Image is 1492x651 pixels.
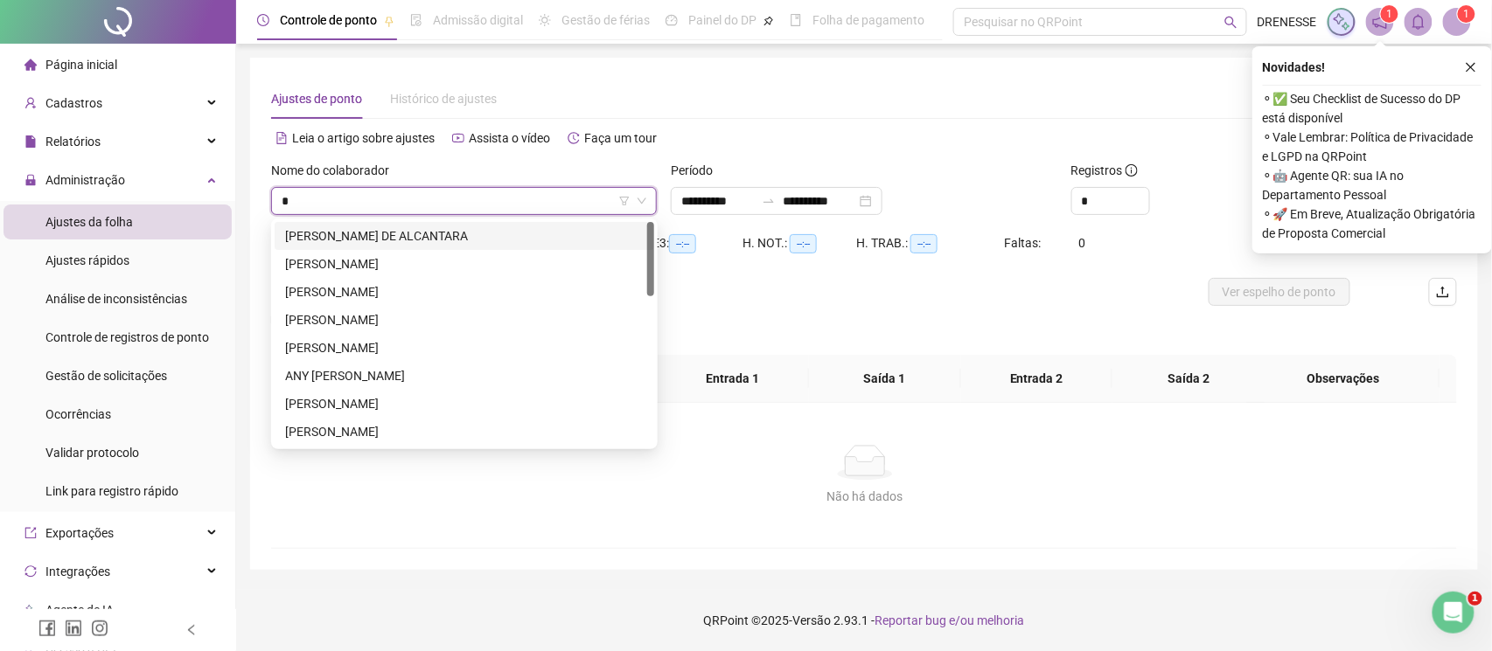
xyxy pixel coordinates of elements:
[1260,369,1426,388] span: Observações
[1465,61,1477,73] span: close
[45,369,167,383] span: Gestão de solicitações
[961,355,1113,403] th: Entrada 2
[24,565,37,578] span: sync
[688,13,756,27] span: Painel do DP
[275,362,654,390] div: ANY CAROLINE DOS SANTOS REVOREDO
[257,14,269,26] span: clock-circle
[285,366,644,385] div: ANY [PERSON_NAME]
[1112,355,1265,403] th: Saída 2
[743,233,856,253] div: H. NOT.:
[1381,5,1398,23] sup: 1
[280,13,377,27] span: Controle de ponto
[671,161,724,180] label: Período
[1263,89,1482,128] span: ⚬ ✅ Seu Checklist de Sucesso do DP está disponível
[1332,12,1351,31] img: sparkle-icon.fc2bf0ac1784a2077858766a79e2daf3.svg
[275,334,654,362] div: ANGÉLICA GOMES DA SILVA
[1263,204,1482,243] span: ⚬ 🚀 Em Breve, Atualização Obrigatória de Proposta Comercial
[657,355,809,403] th: Entrada 1
[275,132,288,144] span: file-text
[584,131,657,145] span: Faça um tour
[24,527,37,539] span: export
[669,234,696,253] span: --:--
[45,173,125,187] span: Administração
[1464,8,1470,20] span: 1
[384,16,394,26] span: pushpin
[45,330,209,344] span: Controle de registros de ponto
[1263,128,1482,166] span: ⚬ Vale Lembrar: Política de Privacidade e LGPD na QRPoint
[763,16,774,26] span: pushpin
[875,613,1025,627] span: Reportar bug e/ou melhoria
[1004,236,1043,250] span: Faltas:
[910,234,938,253] span: --:--
[285,226,644,246] div: [PERSON_NAME] DE ALCANTARA
[1458,5,1475,23] sup: Atualize o seu contato no menu Meus Dados
[275,250,654,278] div: ANA CAROLINA GUEDES LIMA
[1126,164,1138,177] span: info-circle
[271,161,401,180] label: Nome do colaborador
[292,487,1437,506] div: Não há dados
[809,355,961,403] th: Saída 1
[1372,14,1388,30] span: notification
[24,135,37,148] span: file
[619,196,630,206] span: filter
[236,590,1492,651] footer: QRPoint © 2025 - 2.93.1 -
[285,422,644,441] div: [PERSON_NAME]
[561,13,650,27] span: Gestão de férias
[285,394,644,413] div: [PERSON_NAME]
[275,222,654,250] div: ALICE RODRIGUES DE ALCANTARA
[1436,285,1450,299] span: upload
[1246,355,1440,403] th: Observações
[812,13,924,27] span: Folha de pagamento
[271,92,362,106] span: Ajustes de ponto
[45,292,187,306] span: Análise de inconsistências
[1224,16,1238,29] span: search
[45,407,111,421] span: Ocorrências
[45,526,114,540] span: Exportações
[637,196,647,206] span: down
[1411,14,1426,30] span: bell
[793,613,832,627] span: Versão
[285,282,644,301] div: [PERSON_NAME]
[452,132,464,144] span: youtube
[285,310,644,329] div: [PERSON_NAME]
[275,306,654,334] div: ANA LUZIA DA SILVA MACEDO
[1258,12,1317,31] span: DRENESSE
[24,59,37,71] span: home
[790,14,802,26] span: book
[410,14,422,26] span: file-done
[762,194,776,208] span: to
[762,194,776,208] span: swap-right
[24,174,37,186] span: lock
[45,446,139,460] span: Validar protocolo
[433,13,523,27] span: Admissão digital
[292,131,435,145] span: Leia o artigo sobre ajustes
[1387,8,1393,20] span: 1
[1071,161,1138,180] span: Registros
[45,58,117,72] span: Página inicial
[1433,592,1475,634] iframe: Intercom live chat
[390,92,497,106] span: Histórico de ajustes
[539,14,551,26] span: sun
[856,233,1005,253] div: H. TRAB.:
[65,620,82,637] span: linkedin
[1263,166,1482,204] span: ⚬ 🤖 Agente QR: sua IA no Departamento Pessoal
[568,132,580,144] span: history
[285,254,644,274] div: [PERSON_NAME]
[45,96,102,110] span: Cadastros
[469,131,550,145] span: Assista o vídeo
[285,338,644,357] div: [PERSON_NAME]
[185,624,198,636] span: left
[1209,278,1350,306] button: Ver espelho de ponto
[91,620,108,637] span: instagram
[45,484,178,498] span: Link para registro rápido
[45,253,129,267] span: Ajustes rápidos
[45,215,133,229] span: Ajustes da folha
[45,603,114,617] span: Agente de IA
[24,97,37,109] span: user-add
[666,14,678,26] span: dashboard
[275,418,654,446] div: CARLA ISABELLE DO NASCIMENTO ARAÚJO
[38,620,56,637] span: facebook
[45,135,101,149] span: Relatórios
[45,564,110,578] span: Integrações
[644,233,743,253] div: HE 3:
